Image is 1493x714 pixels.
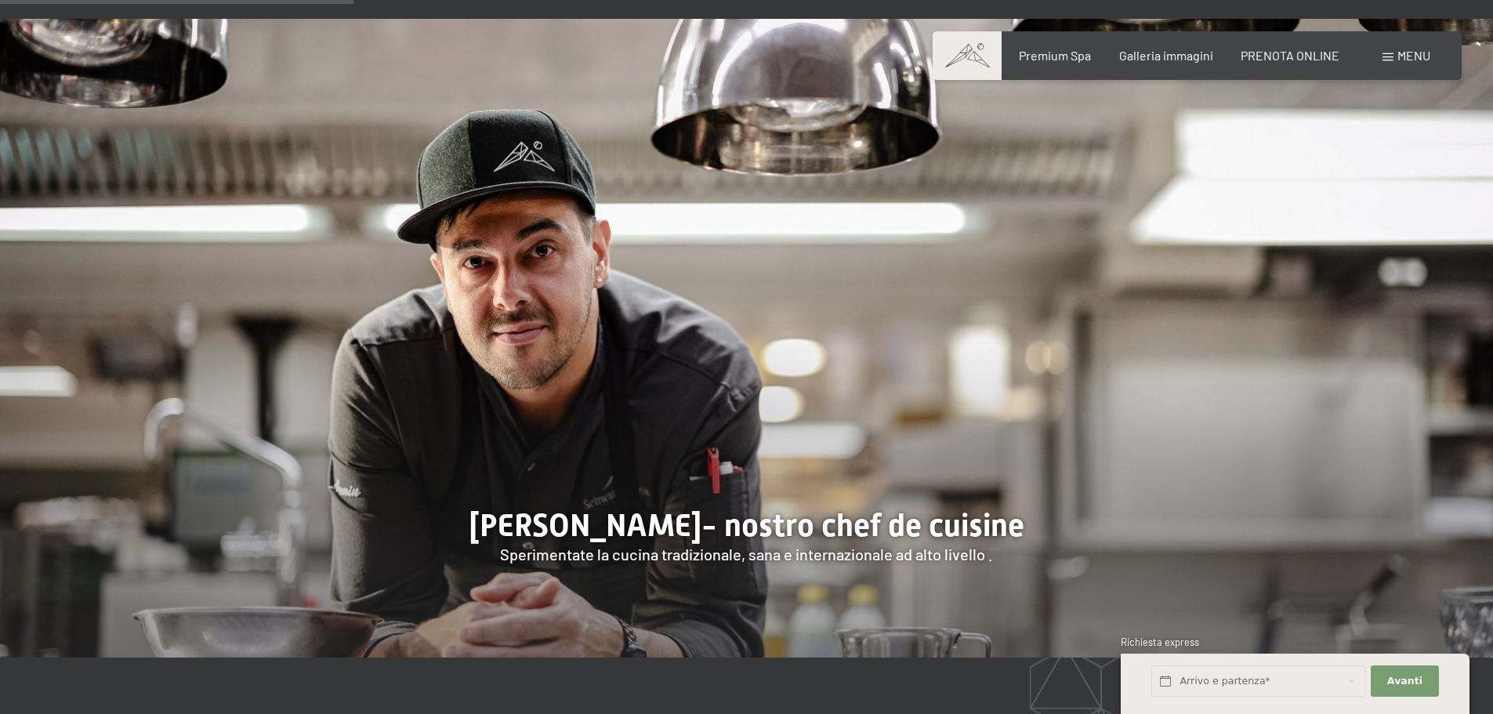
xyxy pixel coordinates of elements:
a: Premium Spa [1019,48,1091,63]
a: Galleria immagini [1119,48,1213,63]
span: Menu [1397,48,1430,63]
span: Richiesta express [1121,636,1199,648]
span: Avanti [1387,674,1422,688]
button: Avanti [1371,665,1438,698]
a: PRENOTA ONLINE [1241,48,1339,63]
